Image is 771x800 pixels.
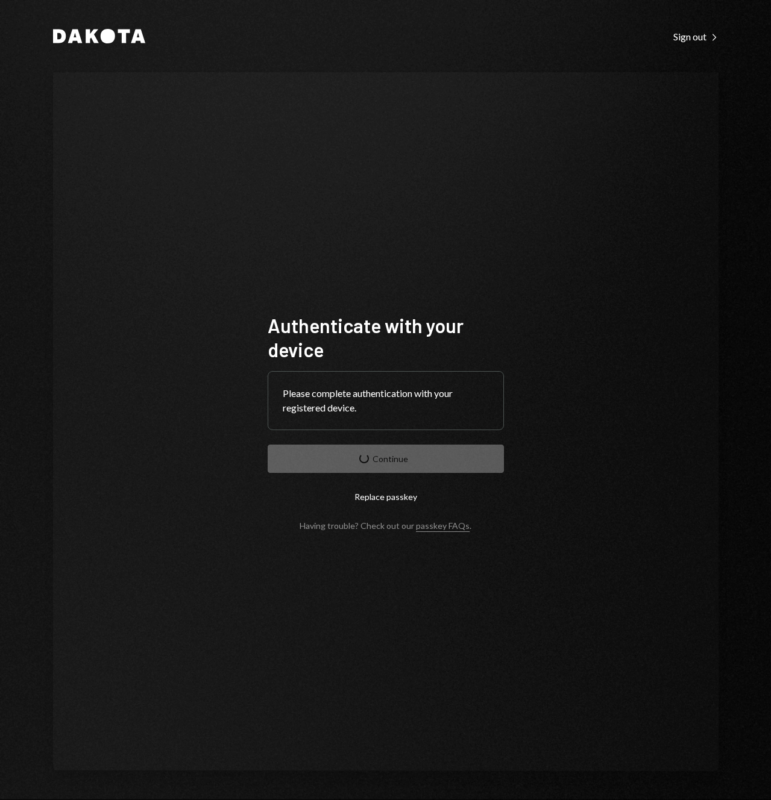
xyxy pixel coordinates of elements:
h1: Authenticate with your device [268,313,504,361]
a: Sign out [673,30,719,43]
div: Having trouble? Check out our . [300,520,471,531]
div: Please complete authentication with your registered device. [283,386,489,415]
a: passkey FAQs [416,520,470,532]
div: Sign out [673,31,719,43]
button: Replace passkey [268,483,504,511]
